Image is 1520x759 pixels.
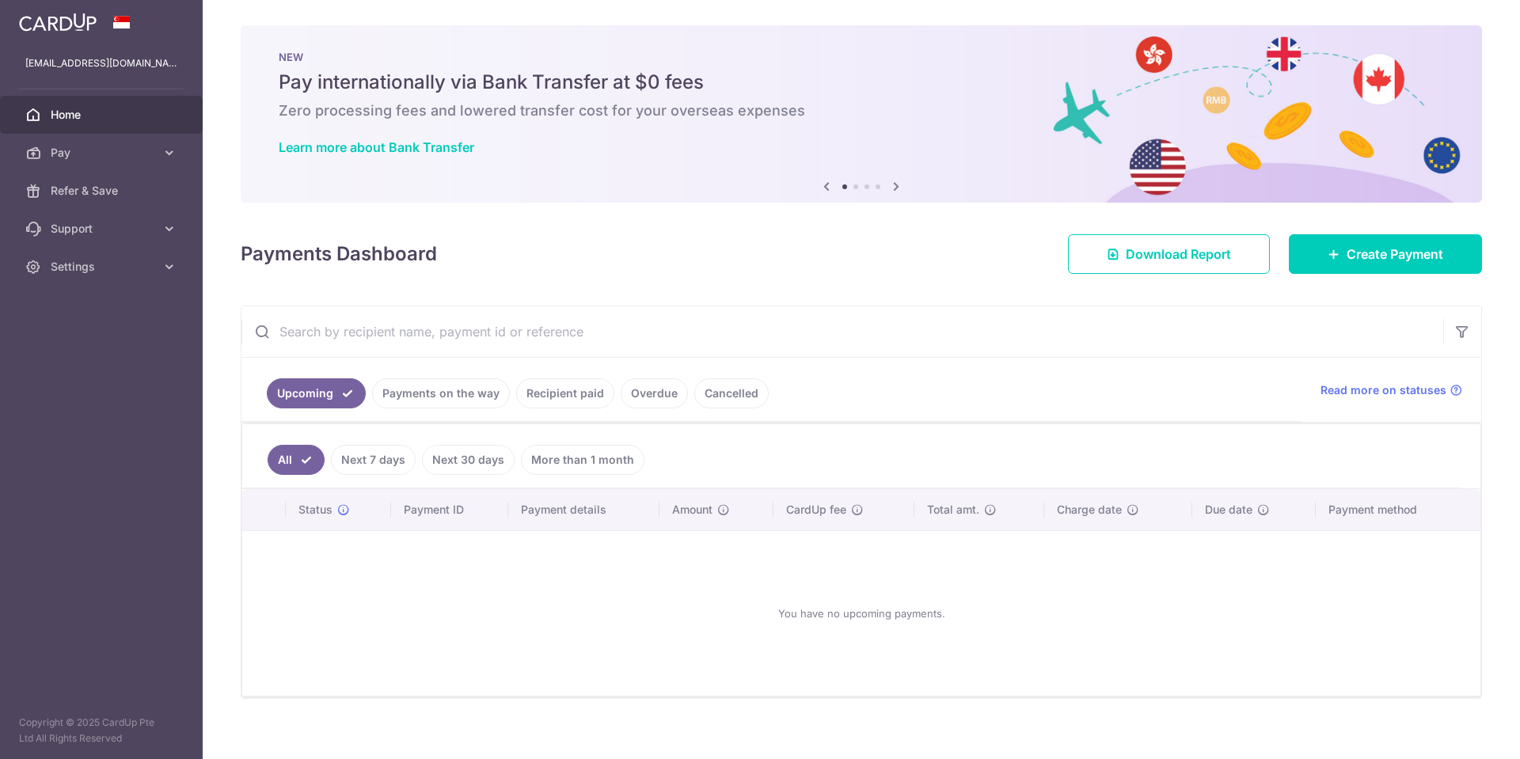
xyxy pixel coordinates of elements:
[268,445,325,475] a: All
[422,445,515,475] a: Next 30 days
[1347,245,1443,264] span: Create Payment
[516,378,614,408] a: Recipient paid
[241,306,1443,357] input: Search by recipient name, payment id or reference
[279,101,1444,120] h6: Zero processing fees and lowered transfer cost for your overseas expenses
[927,502,979,518] span: Total amt.
[279,70,1444,95] h5: Pay internationally via Bank Transfer at $0 fees
[298,502,332,518] span: Status
[521,445,644,475] a: More than 1 month
[51,221,155,237] span: Support
[1057,502,1122,518] span: Charge date
[1205,502,1252,518] span: Due date
[279,139,474,155] a: Learn more about Bank Transfer
[1320,382,1446,398] span: Read more on statuses
[261,544,1461,683] div: You have no upcoming payments.
[51,107,155,123] span: Home
[672,502,712,518] span: Amount
[1126,245,1231,264] span: Download Report
[51,183,155,199] span: Refer & Save
[241,240,437,268] h4: Payments Dashboard
[391,489,508,530] th: Payment ID
[621,378,688,408] a: Overdue
[51,145,155,161] span: Pay
[331,445,416,475] a: Next 7 days
[372,378,510,408] a: Payments on the way
[241,25,1482,203] img: Bank transfer banner
[694,378,769,408] a: Cancelled
[1289,234,1482,274] a: Create Payment
[279,51,1444,63] p: NEW
[51,259,155,275] span: Settings
[508,489,660,530] th: Payment details
[1320,382,1462,398] a: Read more on statuses
[1316,489,1480,530] th: Payment method
[25,55,177,71] p: [EMAIL_ADDRESS][DOMAIN_NAME]
[786,502,846,518] span: CardUp fee
[267,378,366,408] a: Upcoming
[1068,234,1270,274] a: Download Report
[19,13,97,32] img: CardUp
